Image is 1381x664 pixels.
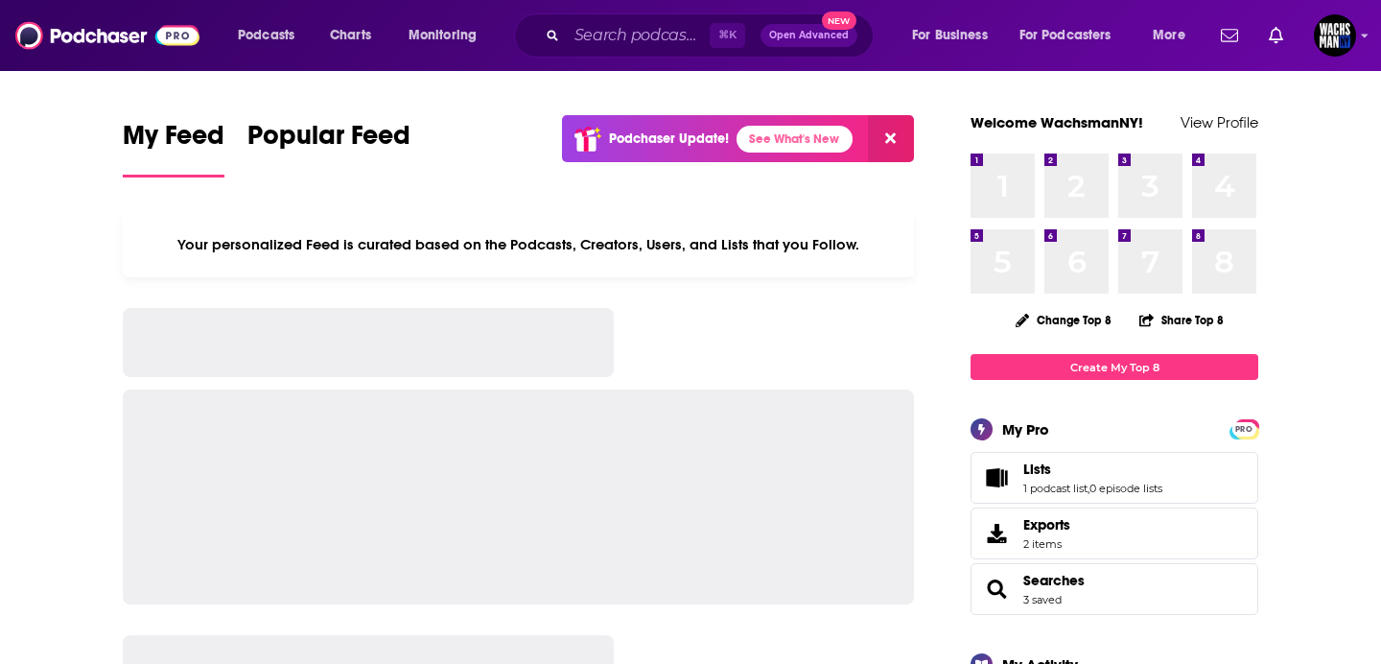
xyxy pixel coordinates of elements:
[123,212,914,277] div: Your personalized Feed is curated based on the Podcasts, Creators, Users, and Lists that you Follow.
[609,130,729,147] p: Podchaser Update!
[1314,14,1356,57] img: User Profile
[123,119,224,178] a: My Feed
[1213,19,1246,52] a: Show notifications dropdown
[1153,22,1185,49] span: More
[971,563,1258,615] span: Searches
[15,17,199,54] img: Podchaser - Follow, Share and Rate Podcasts
[532,13,892,58] div: Search podcasts, credits, & more...
[224,20,319,51] button: open menu
[1261,19,1291,52] a: Show notifications dropdown
[247,119,410,163] span: Popular Feed
[977,464,1016,491] a: Lists
[1023,537,1070,551] span: 2 items
[1023,516,1070,534] span: Exports
[409,22,477,49] span: Monitoring
[1314,14,1356,57] span: Logged in as WachsmanNY
[1007,20,1139,51] button: open menu
[769,31,849,40] span: Open Advanced
[737,126,853,153] a: See What's New
[1232,421,1255,436] a: PRO
[1002,420,1049,439] div: My Pro
[1023,461,1162,478] a: Lists
[238,22,294,49] span: Podcasts
[1023,572,1085,589] a: Searches
[1139,20,1209,51] button: open menu
[971,452,1258,504] span: Lists
[710,23,745,48] span: ⌘ K
[1138,301,1225,339] button: Share Top 8
[971,113,1143,131] a: Welcome WachsmanNY!
[1019,22,1112,49] span: For Podcasters
[317,20,383,51] a: Charts
[1004,308,1123,332] button: Change Top 8
[1089,482,1162,495] a: 0 episode lists
[977,520,1016,547] span: Exports
[1088,482,1089,495] span: ,
[330,22,371,49] span: Charts
[1232,422,1255,437] span: PRO
[912,22,988,49] span: For Business
[1314,14,1356,57] button: Show profile menu
[977,576,1016,603] a: Searches
[395,20,502,51] button: open menu
[899,20,1012,51] button: open menu
[567,20,710,51] input: Search podcasts, credits, & more...
[971,354,1258,380] a: Create My Top 8
[971,508,1258,559] a: Exports
[761,24,857,47] button: Open AdvancedNew
[1023,461,1051,478] span: Lists
[1181,113,1258,131] a: View Profile
[1023,593,1062,606] a: 3 saved
[123,119,224,163] span: My Feed
[247,119,410,178] a: Popular Feed
[822,12,856,30] span: New
[1023,482,1088,495] a: 1 podcast list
